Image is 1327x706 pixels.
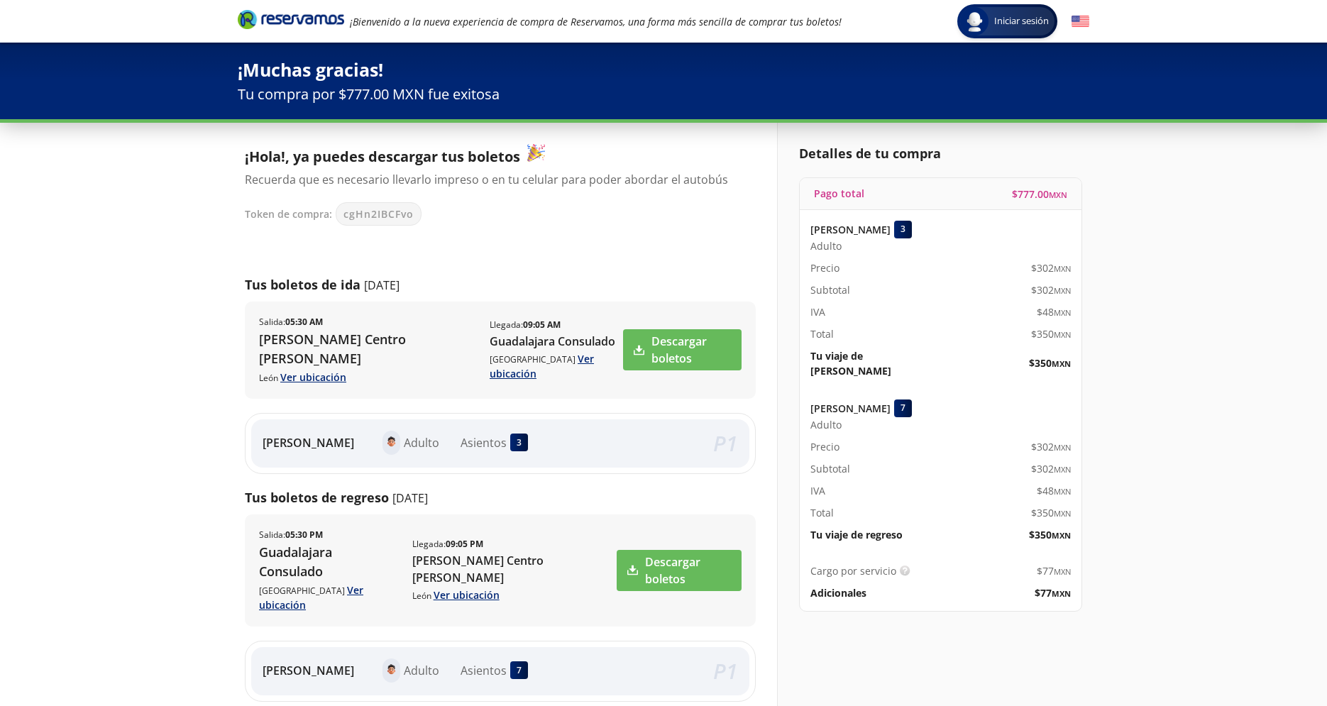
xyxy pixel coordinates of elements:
[1054,566,1071,577] small: MXN
[238,9,344,34] a: Brand Logo
[1031,505,1071,520] span: $ 350
[1037,304,1071,319] span: $ 48
[1072,13,1089,31] button: English
[404,434,439,451] p: Adulto
[1037,563,1071,578] span: $ 77
[623,329,742,370] a: Descargar boletos
[810,585,866,600] p: Adicionales
[810,401,891,416] p: [PERSON_NAME]
[1049,189,1067,200] small: MXN
[1031,326,1071,341] span: $ 350
[1052,530,1071,541] small: MXN
[810,348,941,378] p: Tu viaje de [PERSON_NAME]
[245,171,742,188] p: Recuerda que es necesario llevarlo impreso o en tu celular para poder abordar el autobús
[894,221,912,238] div: 3
[810,461,850,476] p: Subtotal
[989,14,1055,28] span: Iniciar sesión
[259,370,475,385] p: León
[810,563,896,578] p: Cargo por servicio
[259,583,363,612] a: Ver ubicación
[1031,282,1071,297] span: $ 302
[259,529,323,541] p: Salida :
[1029,355,1071,370] span: $ 350
[1054,329,1071,340] small: MXN
[446,538,483,550] b: 09:05 PM
[259,330,475,368] p: [PERSON_NAME] Centro [PERSON_NAME]
[1031,260,1071,275] span: $ 302
[259,316,323,329] p: Salida :
[490,319,561,331] p: Llegada :
[523,319,561,331] b: 09:05 AM
[894,399,912,417] div: 7
[810,439,839,454] p: Precio
[1054,263,1071,274] small: MXN
[1031,439,1071,454] span: $ 302
[412,552,616,586] p: [PERSON_NAME] Centro [PERSON_NAME]
[713,429,738,458] em: P 1
[461,434,507,451] p: Asientos
[1054,508,1071,519] small: MXN
[259,543,398,581] p: Guadalajara Consulado
[461,662,507,679] p: Asientos
[364,277,400,294] p: [DATE]
[1054,464,1071,475] small: MXN
[510,434,528,451] div: 3
[810,326,834,341] p: Total
[810,238,842,253] span: Adulto
[810,282,850,297] p: Subtotal
[1054,442,1071,453] small: MXN
[810,304,825,319] p: IVA
[490,333,622,350] p: Guadalajara Consulado
[343,206,414,221] span: cgHn2IBCFvo
[285,529,323,541] b: 05:30 PM
[810,222,891,237] p: [PERSON_NAME]
[245,488,389,507] p: Tus boletos de regreso
[1012,187,1067,202] span: $ 777.00
[245,275,360,294] p: Tus boletos de ida
[617,550,742,591] a: Descargar boletos
[810,483,825,498] p: IVA
[810,527,903,542] p: Tu viaje de regreso
[810,505,834,520] p: Total
[392,490,428,507] p: [DATE]
[1031,461,1071,476] span: $ 302
[404,662,439,679] p: Adulto
[1245,624,1313,692] iframe: Messagebird Livechat Widget
[238,9,344,30] i: Brand Logo
[245,206,332,221] p: Token de compra:
[810,260,839,275] p: Precio
[1052,588,1071,599] small: MXN
[263,434,354,451] p: [PERSON_NAME]
[1054,486,1071,497] small: MXN
[490,351,622,381] p: [GEOGRAPHIC_DATA]
[1029,527,1071,542] span: $ 350
[238,57,1089,84] p: ¡Muchas gracias!
[350,15,842,28] em: ¡Bienvenido a la nueva experiencia de compra de Reservamos, una forma más sencilla de comprar tus...
[259,583,398,612] p: [GEOGRAPHIC_DATA]
[434,588,500,602] a: Ver ubicación
[245,144,742,167] p: ¡Hola!, ya puedes descargar tus boletos
[412,588,616,602] p: León
[238,84,1089,105] p: Tu compra por $777.00 MXN fue exitosa
[799,144,1082,163] p: Detalles de tu compra
[1054,307,1071,318] small: MXN
[1035,585,1071,600] span: $ 77
[1054,285,1071,296] small: MXN
[510,661,528,679] div: 7
[280,370,346,384] a: Ver ubicación
[1037,483,1071,498] span: $ 48
[713,656,738,685] em: P 1
[285,316,323,328] b: 05:30 AM
[263,662,354,679] p: [PERSON_NAME]
[814,186,864,201] p: Pago total
[412,538,483,551] p: Llegada :
[810,417,842,432] span: Adulto
[1052,358,1071,369] small: MXN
